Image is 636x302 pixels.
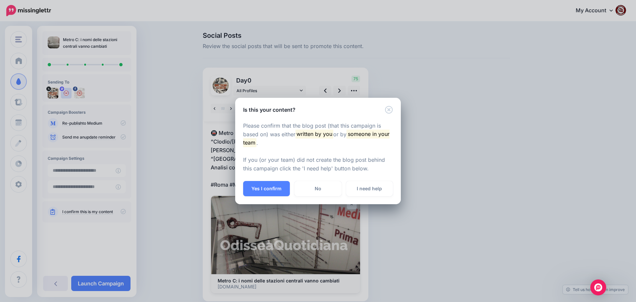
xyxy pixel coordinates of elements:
[243,122,393,173] p: Please confirm that the blog post (that this campaign is based on) was either or by . If you (or ...
[590,279,606,295] div: Open Intercom Messenger
[294,181,341,196] a: No
[243,106,295,114] h5: Is this your content?
[243,181,290,196] button: Yes I confirm
[243,130,390,147] mark: someone in your team
[295,130,333,138] mark: written by you
[346,181,393,196] a: I need help
[385,106,393,114] button: Close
